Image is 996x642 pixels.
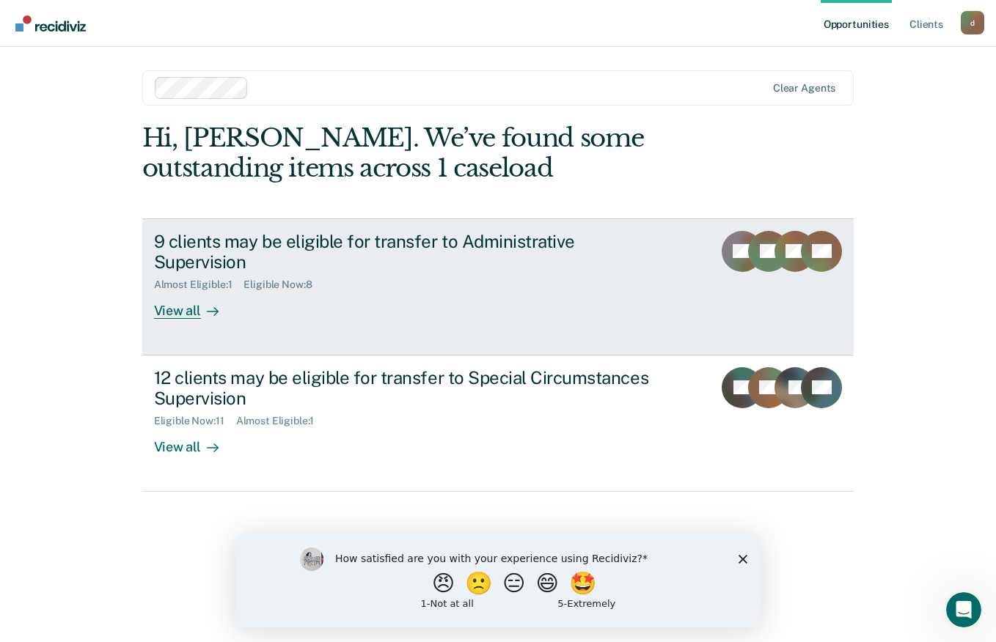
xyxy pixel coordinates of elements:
[154,367,669,410] div: 12 clients may be eligible for transfer to Special Circumstances Supervision
[243,278,323,291] div: Eligible Now : 8
[15,15,86,32] img: Recidiviz
[154,415,236,427] div: Eligible Now : 11
[235,533,761,627] iframe: Survey by Kim from Recidiviz
[236,415,326,427] div: Almost Eligible : 1
[142,355,854,492] a: 12 clients may be eligible for transfer to Special Circumstances SupervisionEligible Now:11Almost...
[154,278,244,291] div: Almost Eligible : 1
[154,291,236,320] div: View all
[773,82,835,95] div: Clear agents
[961,11,984,34] div: d
[946,592,981,627] iframe: Intercom live chat
[142,123,711,183] div: Hi, [PERSON_NAME]. We’ve found some outstanding items across 1 caseload
[961,11,984,34] button: Profile dropdown button
[154,427,236,456] div: View all
[154,231,669,273] div: 9 clients may be eligible for transfer to Administrative Supervision
[142,218,854,355] a: 9 clients may be eligible for transfer to Administrative SupervisionAlmost Eligible:1Eligible Now...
